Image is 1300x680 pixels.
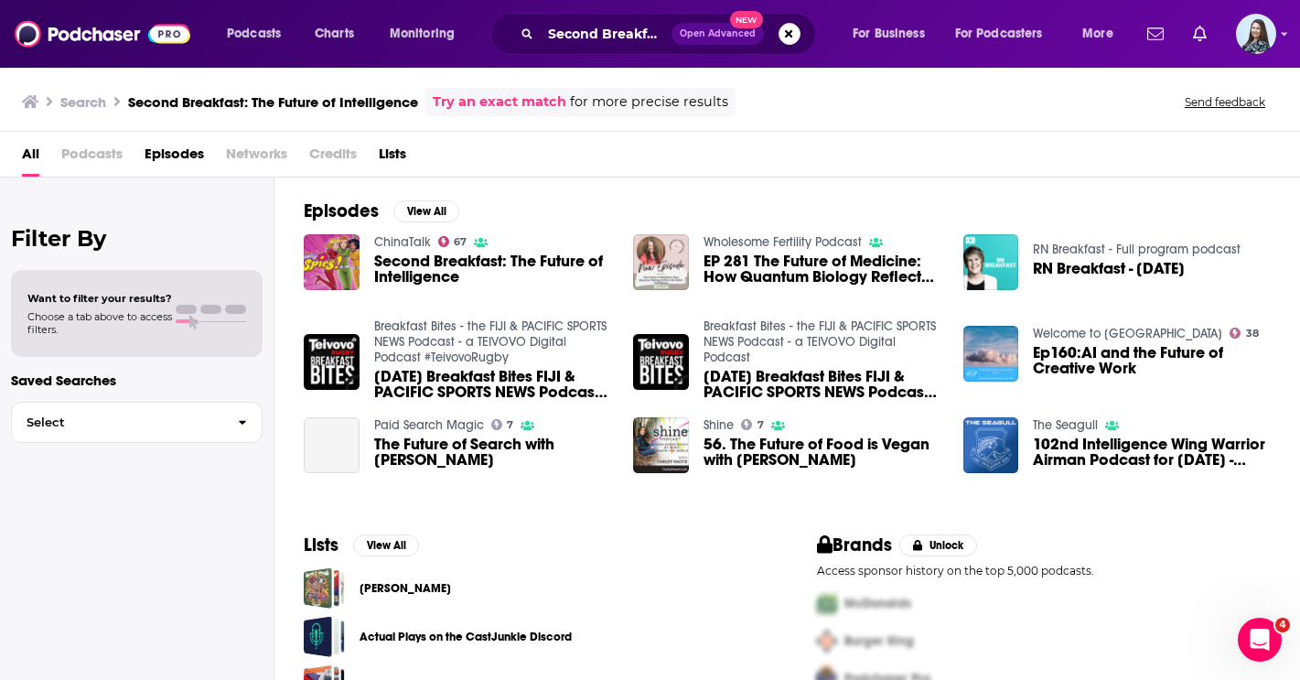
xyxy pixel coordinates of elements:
[304,334,360,390] img: 07-05-2024 Breakfast Bites FIJI & PACIFIC SPORTS NEWS Podcast S09E31 #TeivovoSports #TeivovoDigital
[304,534,419,556] a: ListsView All
[303,19,365,49] a: Charts
[304,616,345,657] span: Actual Plays on the CastJunkie Discord
[943,19,1069,49] button: open menu
[963,326,1019,382] img: Ep160:AI and the Future of Creative Work
[360,578,451,599] a: [PERSON_NAME]
[379,139,406,177] a: Lists
[1033,345,1271,376] a: Ep160:AI and the Future of Creative Work
[1236,14,1276,54] button: Show profile menu
[844,633,914,649] span: Burger King
[757,421,764,429] span: 7
[360,627,572,647] a: Actual Plays on the CastJunkie Discord
[374,437,612,468] span: The Future of Search with [PERSON_NAME]
[374,437,612,468] a: The Future of Search with Will Critchlow
[899,534,977,556] button: Unlock
[1246,329,1259,338] span: 38
[22,139,39,177] a: All
[1033,261,1185,276] span: RN Breakfast - [DATE]
[1236,14,1276,54] img: User Profile
[304,234,360,290] img: Second Breakfast: The Future of Intelligence
[671,23,764,45] button: Open AdvancedNew
[27,310,172,336] span: Choose a tab above to access filters.
[704,437,941,468] a: 56. The Future of Food is Vegan with Jenny Stojkovic
[844,596,911,611] span: McDonalds
[1033,437,1271,468] span: 102nd Intelligence Wing Warrior Airman Podcast for [DATE] - Resilience: A Human Journey
[1275,618,1290,632] span: 4
[1186,18,1214,49] a: Show notifications dropdown
[11,225,263,252] h2: Filter By
[27,292,172,305] span: Want to filter your results?
[1033,326,1222,341] a: Welcome to Cloudlandia
[393,200,459,222] button: View All
[1140,18,1171,49] a: Show notifications dropdown
[541,19,671,49] input: Search podcasts, credits, & more...
[1179,94,1271,110] button: Send feedback
[853,21,925,47] span: For Business
[11,372,263,389] p: Saved Searches
[374,318,607,365] a: Breakfast Bites - the FIJI & PACIFIC SPORTS NEWS Podcast - a TEIVOVO Digital Podcast #TeivovoRugby
[1236,14,1276,54] span: Logged in as brookefortierpr
[704,437,941,468] span: 56. The Future of Food is Vegan with [PERSON_NAME]
[508,13,833,55] div: Search podcasts, credits, & more...
[680,29,756,38] span: Open Advanced
[704,254,941,285] a: EP 281 The Future of Medicine: How Quantum Biology Reflects the Body’s Intelligence
[840,19,948,49] button: open menu
[810,622,844,660] img: Second Pro Logo
[1082,21,1113,47] span: More
[390,21,455,47] span: Monitoring
[226,139,287,177] span: Networks
[1069,19,1136,49] button: open menu
[145,139,204,177] a: Episodes
[60,93,106,111] h3: Search
[374,417,484,433] a: Paid Search Magic
[438,236,467,247] a: 67
[377,19,478,49] button: open menu
[309,139,357,177] span: Credits
[1033,261,1185,276] a: RN Breakfast - 2017-05-17
[491,419,514,430] a: 7
[704,417,734,433] a: Shine
[128,93,418,111] h3: Second Breakfast: The Future of Intelligence
[633,334,689,390] img: 07-05-2024 Breakfast Bites FIJI & PACIFIC SPORTS NEWS Podcast S09E31 #TeivovoSports #TeivovoDigital
[570,92,728,113] span: for more precise results
[1033,417,1098,433] a: The Seagull
[304,534,338,556] h2: Lists
[730,11,763,28] span: New
[11,402,263,443] button: Select
[304,567,345,609] a: McElroy
[227,21,281,47] span: Podcasts
[61,139,123,177] span: Podcasts
[817,564,1272,577] p: Access sponsor history on the top 5,000 podcasts.
[817,534,893,556] h2: Brands
[741,419,764,430] a: 7
[633,234,689,290] img: EP 281 The Future of Medicine: How Quantum Biology Reflects the Body’s Intelligence
[433,92,566,113] a: Try an exact match
[955,21,1043,47] span: For Podcasters
[507,421,513,429] span: 7
[1230,328,1259,339] a: 38
[12,416,223,428] span: Select
[454,238,467,246] span: 67
[963,417,1019,473] img: 102nd Intelligence Wing Warrior Airman Podcast for Feb. 8, 2021 - Resilience: A Human Journey
[374,369,612,400] span: [DATE] Breakfast Bites FIJI & PACIFIC SPORTS NEWS Podcast S09E31 #TeivovoSports #TeivovoDigital
[704,369,941,400] a: 07-05-2024 Breakfast Bites FIJI & PACIFIC SPORTS NEWS Podcast S09E31 #TeivovoSports #TeivovoDigital
[633,417,689,473] img: 56. The Future of Food is Vegan with Jenny Stojkovic
[304,200,379,222] h2: Episodes
[1238,618,1282,662] iframe: Intercom live chat
[374,254,612,285] span: Second Breakfast: The Future of Intelligence
[1033,242,1241,257] a: RN Breakfast - Full program podcast
[963,234,1019,290] img: RN Breakfast - 2017-05-17
[704,369,941,400] span: [DATE] Breakfast Bites FIJI & PACIFIC SPORTS NEWS Podcast S09E31 #TeivovoSports #TeivovoDigital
